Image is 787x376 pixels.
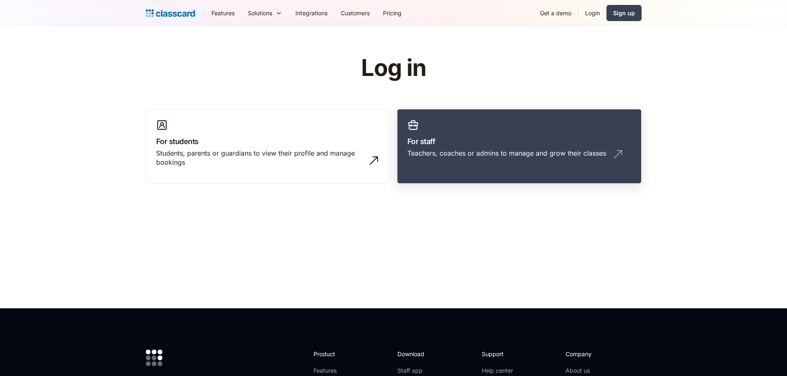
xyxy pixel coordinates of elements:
[289,4,334,22] a: Integrations
[407,136,631,147] h3: For staff
[533,4,578,22] a: Get a demo
[376,4,408,22] a: Pricing
[156,149,364,167] div: Students, parents or guardians to view their profile and manage bookings
[314,367,358,375] a: Features
[205,4,241,22] a: Features
[397,367,431,375] a: Staff app
[407,149,606,158] div: Teachers, coaches or admins to manage and grow their classes
[578,4,606,22] a: Login
[397,350,431,358] h2: Download
[156,136,380,147] h3: For students
[566,350,621,358] h2: Company
[482,367,515,375] a: Help center
[248,9,272,17] div: Solutions
[482,350,515,358] h2: Support
[334,4,376,22] a: Customers
[613,9,635,17] div: Sign up
[241,4,289,22] div: Solutions
[566,367,621,375] a: About us
[146,7,195,19] a: Logo
[606,5,642,21] a: Sign up
[314,350,358,358] h2: Product
[397,109,642,184] a: For staffTeachers, coaches or admins to manage and grow their classes
[262,55,525,81] h1: Log in
[146,109,390,184] a: For studentsStudents, parents or guardians to view their profile and manage bookings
